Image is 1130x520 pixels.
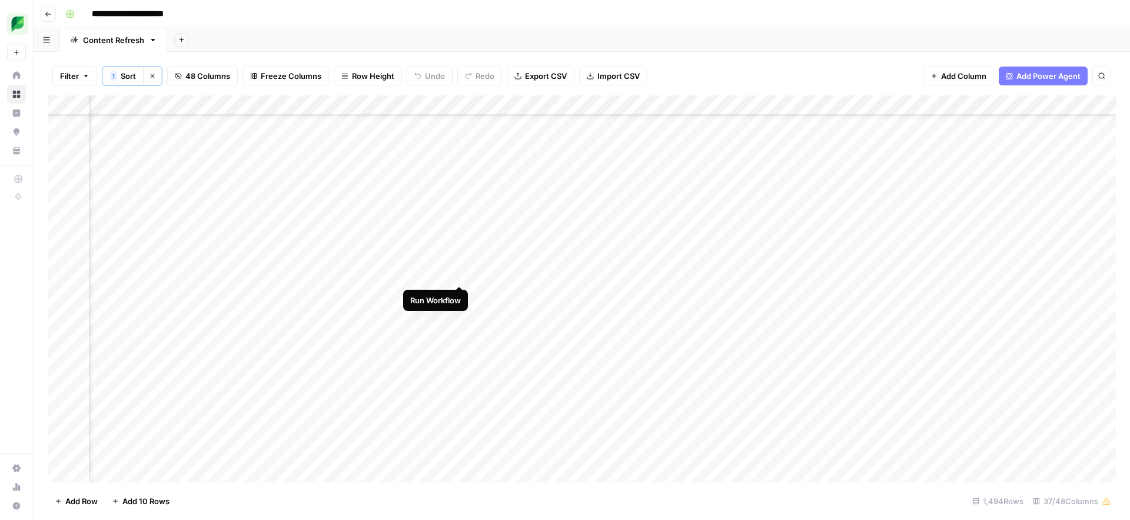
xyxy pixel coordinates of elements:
[7,459,26,478] a: Settings
[48,492,105,511] button: Add Row
[83,34,144,46] div: Content Refresh
[7,9,26,39] button: Workspace: SproutSocial
[7,141,26,160] a: Your Data
[425,70,445,82] span: Undo
[1016,70,1081,82] span: Add Power Agent
[7,14,28,35] img: SproutSocial Logo
[579,67,647,85] button: Import CSV
[7,104,26,122] a: Insights
[102,67,143,85] button: 1Sort
[457,67,502,85] button: Redo
[597,70,640,82] span: Import CSV
[105,492,177,511] button: Add 10 Rows
[923,67,994,85] button: Add Column
[261,70,321,82] span: Freeze Columns
[334,67,402,85] button: Row Height
[352,70,394,82] span: Row Height
[185,70,230,82] span: 48 Columns
[7,85,26,104] a: Browse
[7,122,26,141] a: Opportunities
[476,70,494,82] span: Redo
[112,71,115,81] span: 1
[60,28,167,52] a: Content Refresh
[407,67,453,85] button: Undo
[242,67,329,85] button: Freeze Columns
[410,294,461,306] div: Run Workflow
[507,67,574,85] button: Export CSV
[525,70,567,82] span: Export CSV
[7,496,26,515] button: Help + Support
[999,67,1088,85] button: Add Power Agent
[60,70,79,82] span: Filter
[968,492,1028,511] div: 1,494 Rows
[941,70,986,82] span: Add Column
[65,495,98,507] span: Add Row
[167,67,238,85] button: 48 Columns
[110,71,117,81] div: 1
[122,495,169,507] span: Add 10 Rows
[121,70,136,82] span: Sort
[1028,492,1116,511] div: 37/48 Columns
[7,66,26,85] a: Home
[52,67,97,85] button: Filter
[7,478,26,496] a: Usage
